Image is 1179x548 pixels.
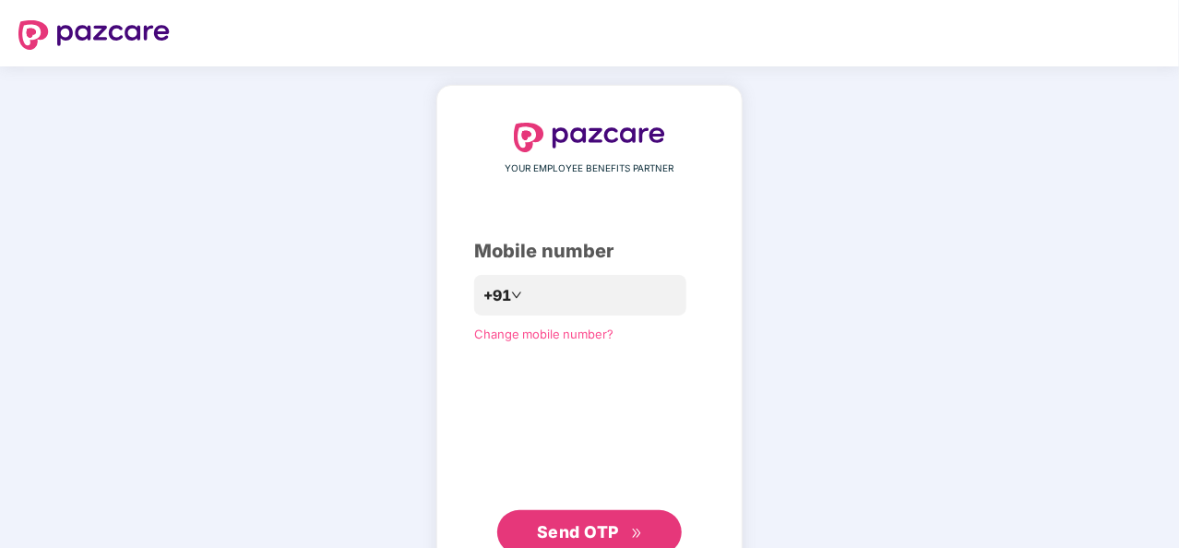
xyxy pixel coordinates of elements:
span: double-right [631,528,643,540]
span: YOUR EMPLOYEE BENEFITS PARTNER [506,161,674,176]
span: Send OTP [537,522,619,542]
img: logo [18,20,170,50]
span: down [511,290,522,301]
div: Mobile number [474,237,705,266]
span: +91 [483,284,511,307]
img: logo [514,123,665,152]
a: Change mobile number? [474,327,613,341]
